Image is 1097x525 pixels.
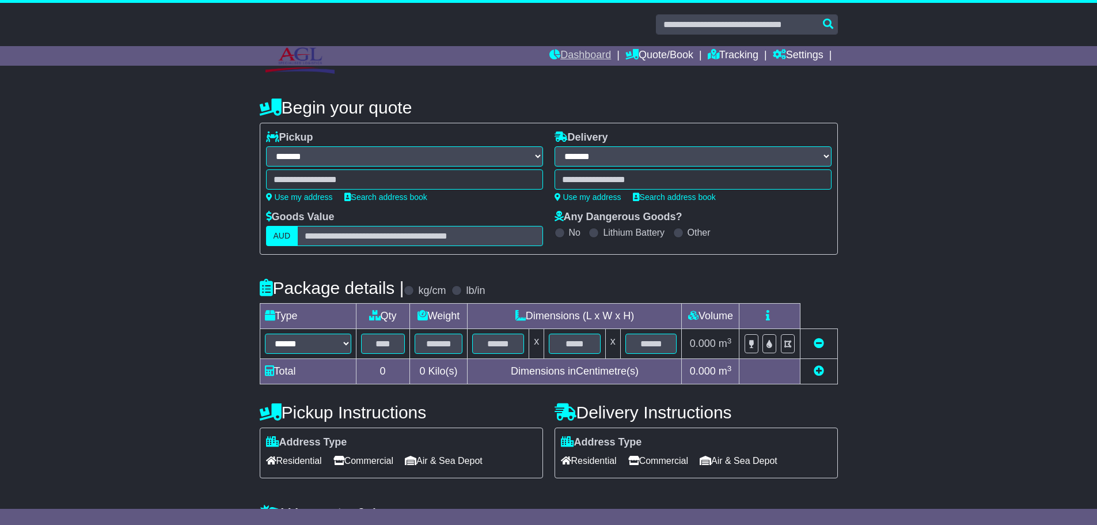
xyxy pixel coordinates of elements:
label: Any Dangerous Goods? [555,211,682,224]
td: Dimensions (L x W x H) [468,304,682,329]
label: Other [688,227,711,238]
span: 0 [419,365,425,377]
a: Settings [773,46,823,66]
a: Use my address [555,192,621,202]
span: 0.000 [690,365,716,377]
span: Air & Sea Depot [700,452,777,470]
td: Dimensions in Centimetre(s) [468,359,682,384]
sup: 3 [727,337,732,345]
label: Goods Value [266,211,335,224]
span: Commercial [628,452,688,470]
a: Tracking [708,46,758,66]
span: 0.000 [690,338,716,349]
label: Delivery [555,131,608,144]
td: Weight [409,304,468,329]
label: kg/cm [418,285,446,297]
label: No [569,227,580,238]
span: Residential [561,452,617,470]
td: 0 [356,359,409,384]
td: Kilo(s) [409,359,468,384]
td: Total [260,359,356,384]
a: Add new item [814,365,824,377]
label: Pickup [266,131,313,144]
label: Address Type [266,436,347,449]
a: Search address book [344,192,427,202]
span: Residential [266,452,322,470]
label: Lithium Battery [603,227,665,238]
span: Air & Sea Depot [405,452,483,470]
span: m [719,365,732,377]
label: lb/in [466,285,485,297]
a: Use my address [266,192,333,202]
td: Qty [356,304,409,329]
td: Type [260,304,356,329]
td: x [605,329,620,359]
sup: 3 [727,364,732,373]
td: Volume [682,304,739,329]
label: AUD [266,226,298,246]
a: Dashboard [549,46,611,66]
h4: Warranty & Insurance [260,504,838,523]
td: x [529,329,544,359]
h4: Package details | [260,278,404,297]
a: Search address book [633,192,716,202]
h4: Begin your quote [260,98,838,117]
label: Address Type [561,436,642,449]
span: Commercial [333,452,393,470]
span: m [719,338,732,349]
h4: Delivery Instructions [555,403,838,422]
a: Quote/Book [625,46,693,66]
a: Remove this item [814,338,824,349]
h4: Pickup Instructions [260,403,543,422]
